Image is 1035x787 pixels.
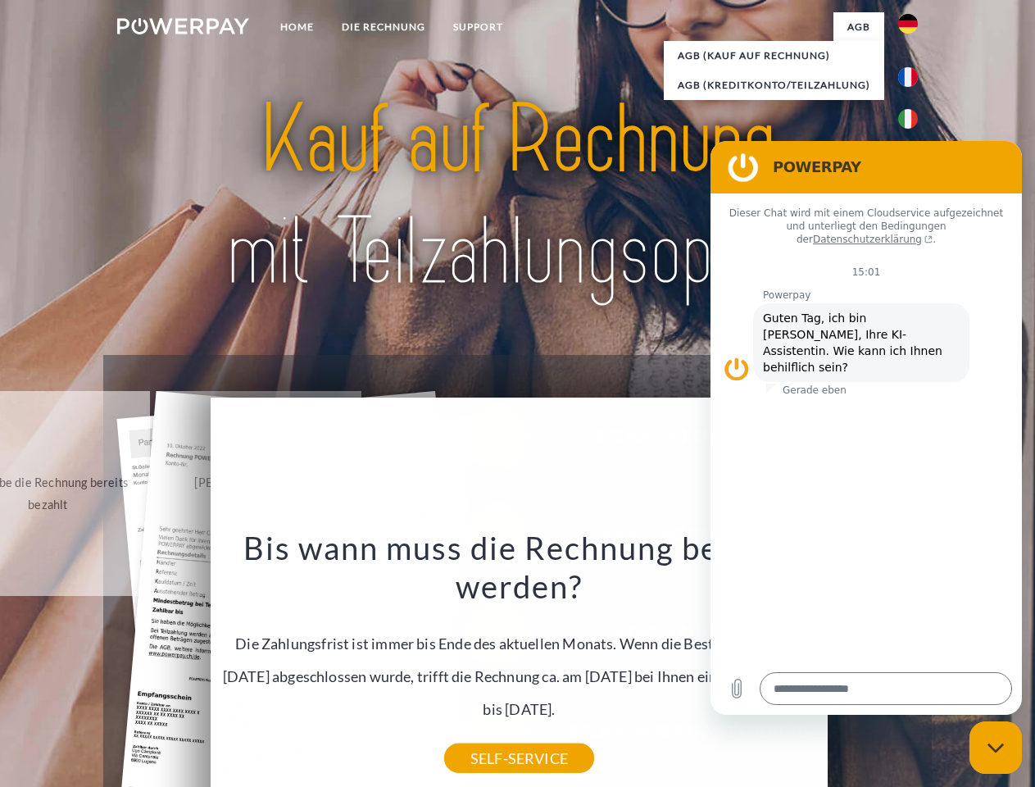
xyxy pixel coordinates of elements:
img: title-powerpay_de.svg [157,79,878,314]
img: fr [898,67,918,87]
a: SUPPORT [439,12,517,42]
h3: Bis wann muss die Rechnung bezahlt werden? [220,528,819,607]
div: [PERSON_NAME] wurde retourniert [168,471,352,516]
a: AGB (Kauf auf Rechnung) [664,41,884,71]
a: agb [833,12,884,42]
img: de [898,14,918,34]
a: AGB (Kreditkonto/Teilzahlung) [664,71,884,100]
img: it [898,109,918,129]
a: SELF-SERVICE [444,744,594,773]
img: logo-powerpay-white.svg [117,18,249,34]
iframe: Schaltfläche zum Öffnen des Messaging-Fensters; Konversation läuft [969,721,1022,774]
a: DIE RECHNUNG [328,12,439,42]
a: Home [266,12,328,42]
iframe: Messaging-Fenster [710,141,1022,715]
div: Die Zahlungsfrist ist immer bis Ende des aktuellen Monats. Wenn die Bestellung z.B. am [DATE] abg... [220,528,819,758]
